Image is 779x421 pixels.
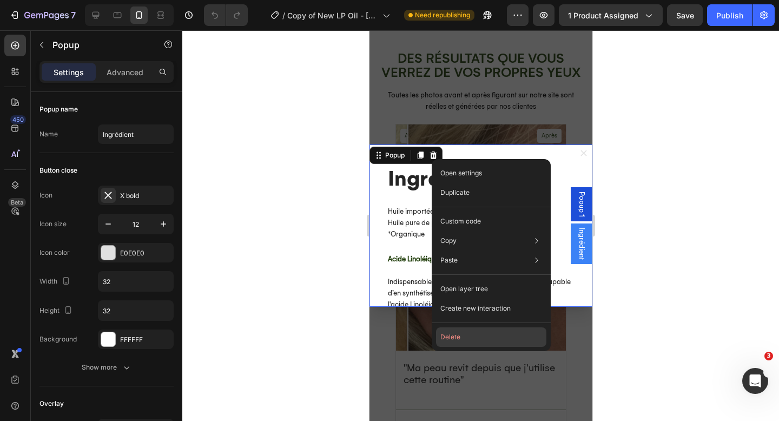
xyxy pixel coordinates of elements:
span: Need republishing [415,10,470,20]
input: Auto [98,301,173,320]
div: Icon [39,190,52,200]
p: 7 [71,9,76,22]
button: Publish [707,4,752,26]
p: Settings [54,67,84,78]
span: Save [676,11,694,20]
p: Open settings [440,168,482,178]
p: Open layer tree [440,284,488,294]
p: Custom code [440,216,481,226]
button: Save [667,4,703,26]
div: Icon size [39,219,67,229]
div: Publish [716,10,743,21]
div: Background [39,334,77,344]
p: Create new interaction [440,303,511,314]
span: 3 [764,352,773,360]
div: Width [39,274,72,289]
button: 1 product assigned [559,4,663,26]
span: Copy of New LP Oil - [DATE] [287,10,378,21]
div: Button close [39,166,77,175]
p: Popup [52,38,144,51]
div: Show more [82,362,132,373]
div: 450 [10,115,26,124]
div: E0E0E0 [120,248,171,258]
p: Copy [440,236,457,246]
iframe: Intercom live chat [742,368,768,394]
div: Undo/Redo [204,4,248,26]
div: Beta [8,198,26,207]
div: FFFFFF [120,335,171,345]
div: X bold [120,191,171,201]
div: Icon color [39,248,70,258]
div: Name [39,129,58,139]
span: / [282,10,285,21]
div: Height [39,304,75,318]
button: Delete [436,327,546,347]
button: 7 [4,4,81,26]
div: Overlay [39,399,64,409]
p: Paste [440,255,458,265]
div: Popup name [39,104,78,114]
iframe: Design area [369,30,592,421]
p: Duplicate [440,188,470,198]
span: 1 product assigned [568,10,638,21]
input: E.g. New popup [98,124,174,144]
button: Show more [39,358,174,377]
p: Advanced [107,67,143,78]
input: Auto [98,272,173,291]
